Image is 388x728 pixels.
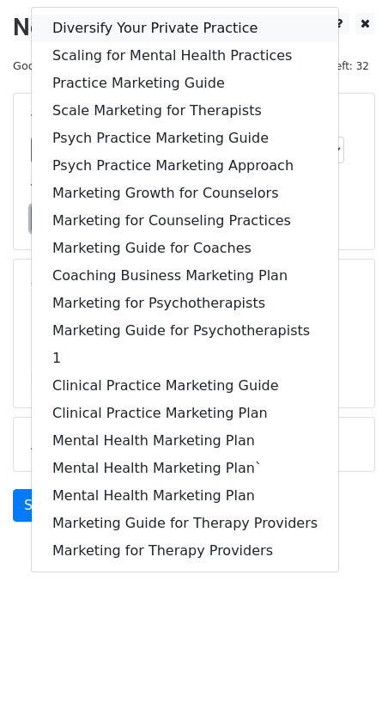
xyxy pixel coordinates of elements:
[13,13,375,42] h2: New Campaign
[13,59,232,72] small: Google Sheet:
[32,180,338,207] a: Marketing Growth for Counselors
[32,235,338,262] a: Marketing Guide for Coaches
[32,125,338,152] a: Psych Practice Marketing Guide
[32,427,338,455] a: Mental Health Marketing Plan
[32,70,338,97] a: Practice Marketing Guide
[32,455,338,482] a: Mental Health Marketing Plan`
[32,42,338,70] a: Scaling for Mental Health Practices
[32,15,338,42] a: Diversify Your Private Practice
[32,400,338,427] a: Clinical Practice Marketing Plan
[32,97,338,125] a: Scale Marketing for Therapists
[32,345,338,372] a: 1
[32,510,338,537] a: Marketing Guide for Therapy Providers
[32,372,338,400] a: Clinical Practice Marketing Guide
[13,489,70,522] a: Send
[302,645,388,728] iframe: Chat Widget
[32,262,338,290] a: Coaching Business Marketing Plan
[32,207,338,235] a: Marketing for Counseling Practices
[32,152,338,180] a: Psych Practice Marketing Approach
[32,317,338,345] a: Marketing Guide for Psychotherapists
[32,290,338,317] a: Marketing for Psychotherapists
[32,482,338,510] a: Mental Health Marketing Plan
[32,537,338,565] a: Marketing for Therapy Providers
